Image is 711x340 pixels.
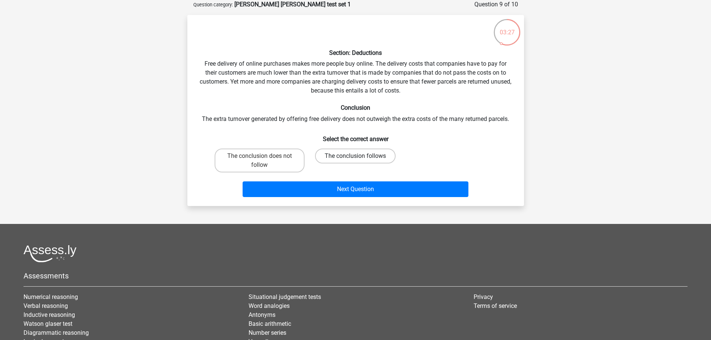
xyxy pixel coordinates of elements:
button: Next Question [243,181,468,197]
a: Antonyms [249,311,275,318]
div: 03:27 [493,18,521,37]
a: Numerical reasoning [24,293,78,300]
a: Diagrammatic reasoning [24,329,89,336]
a: Privacy [474,293,493,300]
h5: Assessments [24,271,687,280]
a: Inductive reasoning [24,311,75,318]
h6: Select the correct answer [199,130,512,143]
a: Verbal reasoning [24,302,68,309]
img: Assessly logo [24,245,77,262]
label: The conclusion does not follow [215,149,305,172]
a: Watson glaser test [24,320,72,327]
a: Number series [249,329,286,336]
a: Word analogies [249,302,290,309]
a: Basic arithmetic [249,320,291,327]
a: Terms of service [474,302,517,309]
h6: Conclusion [199,104,512,111]
div: Free delivery of online purchases makes more people buy online. The delivery costs that companies... [190,21,521,200]
a: Situational judgement tests [249,293,321,300]
h6: Section: Deductions [199,49,512,56]
label: The conclusion follows [315,149,396,163]
strong: [PERSON_NAME] [PERSON_NAME] test set 1 [234,1,351,8]
small: Question category: [193,2,233,7]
